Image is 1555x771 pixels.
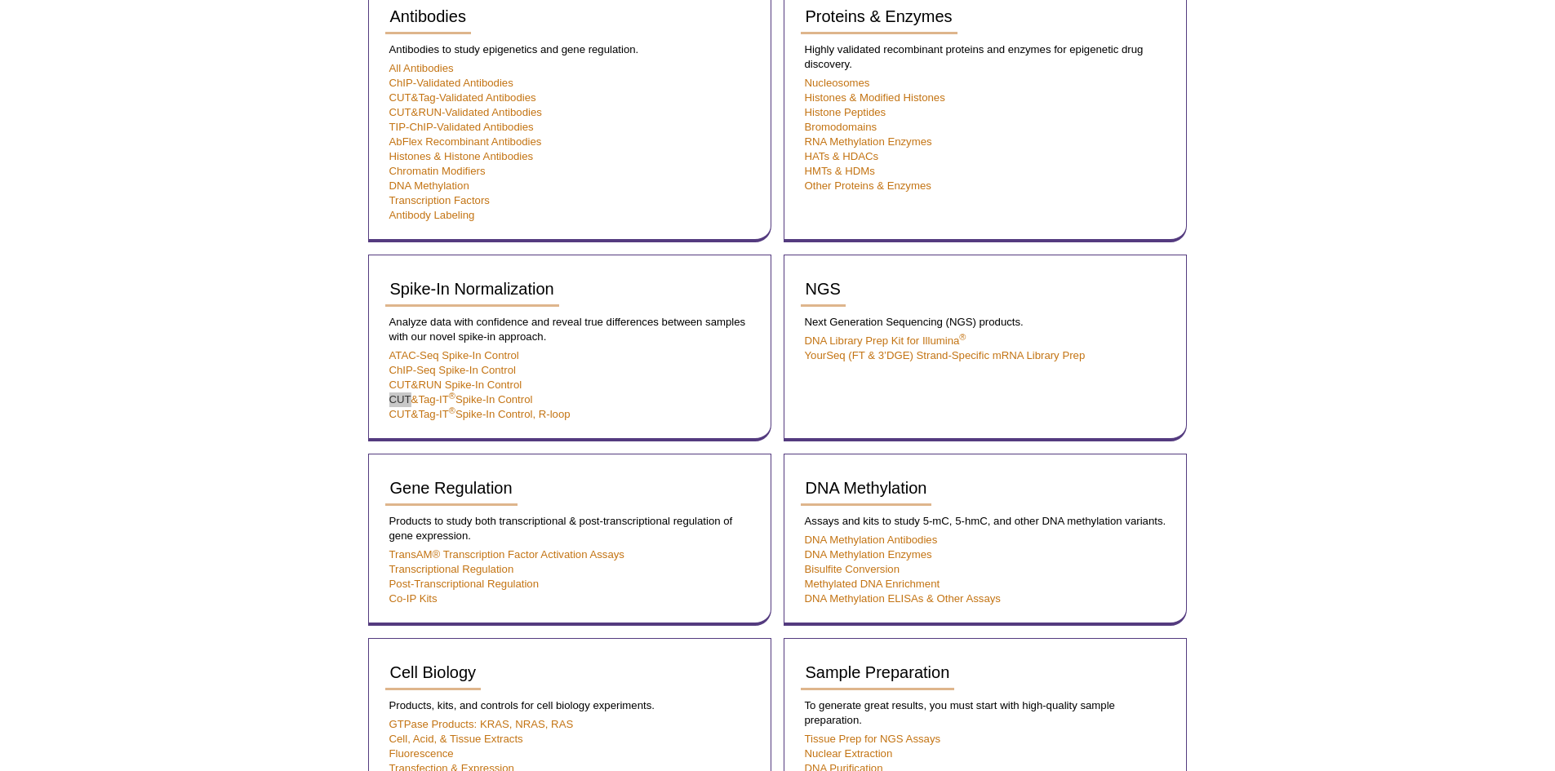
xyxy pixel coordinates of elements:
[389,121,534,133] a: TIP-ChIP-Validated Antibodies
[389,548,624,561] a: TransAM® Transcription Factor Activation Assays
[806,7,953,25] span: Proteins & Enzymes
[805,349,1086,361] a: YourSeq (FT & 3’DGE) Strand-Specific mRNA Library Prep
[389,393,533,405] a: CUT&Tag-IT®Spike-In Control
[390,663,477,681] span: Cell Biology
[389,563,514,575] a: Transcriptional Regulation
[806,479,927,497] span: DNA Methylation
[801,315,1170,330] p: Next Generation Sequencing (NGS) products.
[385,42,754,57] p: Antibodies to study epigenetics and gene regulation.
[805,563,900,575] a: Bisulfite Conversion
[801,655,955,690] a: Sample Preparation
[805,747,893,760] a: Nuclear Extraction
[389,349,519,361] a: ATAC-Seq Spike-In Control
[389,77,513,89] a: ChIP-Validated Antibodies
[385,514,754,543] p: Products to study both transcriptional & post-transcriptional regulation of gene expression.
[385,698,754,713] p: Products, kits, and controls for cell biology experiments.
[389,379,522,391] a: CUT&RUN Spike-In Control
[806,280,841,298] span: NGS
[389,408,571,420] a: CUT&Tag-IT®Spike-In Control, R-loop
[389,733,523,745] a: Cell, Acid, & Tissue Extracts
[801,272,846,307] a: NGS
[805,335,966,347] a: DNA Library Prep Kit for Illumina®
[390,7,466,25] span: Antibodies
[449,391,455,401] sup: ®
[389,209,475,221] a: Antibody Labeling
[801,471,932,506] a: DNA Methylation
[801,42,1170,72] p: Highly validated recombinant proteins and enzymes for epigenetic drug discovery.
[389,578,540,590] a: Post-Transcriptional Regulation
[805,165,875,177] a: HMTs & HDMs
[389,150,534,162] a: Histones & Histone Antibodies
[389,179,469,192] a: DNA Methylation
[389,718,574,730] a: GTPase Products: KRAS, NRAS, RAS
[805,91,945,104] a: Histones & Modified Histones
[805,592,1001,605] a: DNA Methylation ELISAs & Other Assays
[805,733,941,745] a: Tissue Prep for NGS Assays
[389,106,542,118] a: CUT&RUN-Validated Antibodies
[389,91,536,104] a: CUT&Tag-Validated Antibodies
[389,194,490,206] a: Transcription Factors
[805,548,932,561] a: DNA Methylation Enzymes
[449,405,455,415] sup: ®
[805,578,940,590] a: Methylated DNA Enrichment
[805,106,886,118] a: Histone Peptides
[801,698,1170,728] p: To generate great results, you must start with high-quality sample preparation.
[805,150,879,162] a: HATs & HDACs
[389,62,454,74] a: All Antibodies
[389,592,438,605] a: Co-IP Kits
[959,332,966,342] sup: ®
[805,179,931,192] a: Other Proteins & Enzymes
[389,364,516,376] a: ChIP-Seq Spike-In Control
[390,280,554,298] span: Spike-In Normalization
[385,655,482,690] a: Cell Biology
[385,272,559,307] a: Spike-In Normalization
[389,165,486,177] a: Chromatin Modifiers
[805,121,877,133] a: Bromodomains
[805,534,938,546] a: DNA Methylation Antibodies
[806,663,950,681] span: Sample Preparation
[385,471,518,506] a: Gene Regulation
[801,514,1170,529] p: Assays and kits to study 5-mC, 5-hmC, and other DNA methylation variants.
[805,135,932,148] a: RNA Methylation Enzymes
[389,135,542,148] a: AbFlex Recombinant Antibodies
[805,77,870,89] a: Nucleosomes
[385,315,754,344] p: Analyze data with confidence and reveal true differences between samples with our novel spike-in ...
[390,479,513,497] span: Gene Regulation
[389,747,454,760] a: Fluorescence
